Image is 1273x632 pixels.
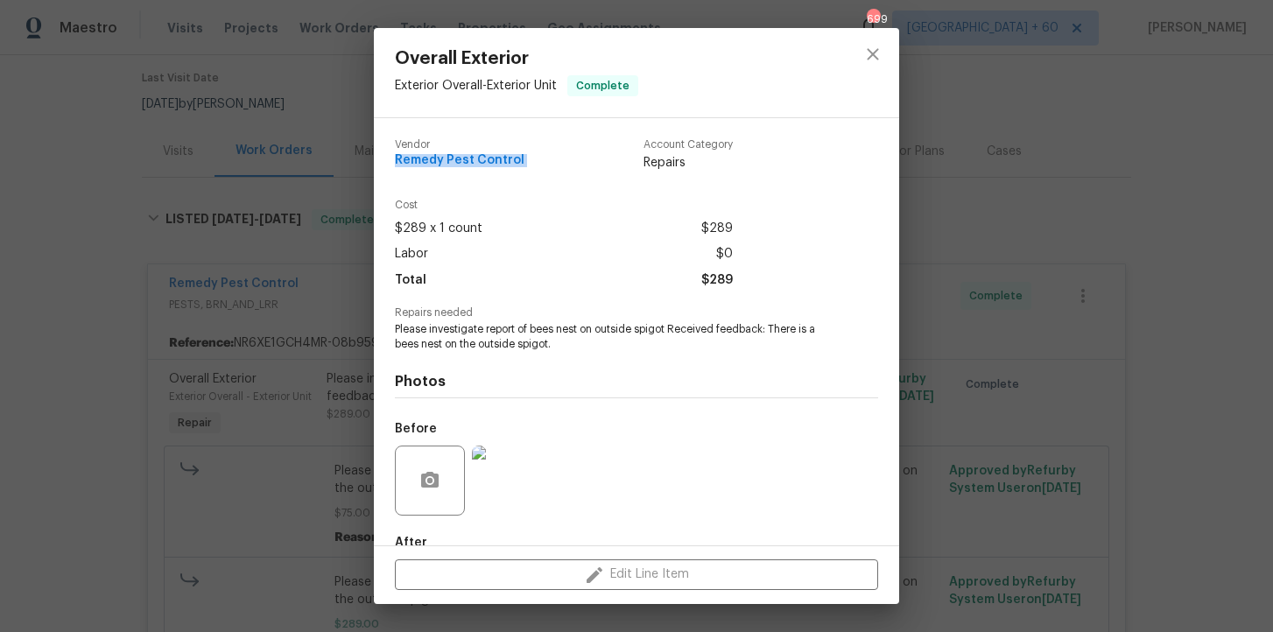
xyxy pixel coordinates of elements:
span: Exterior Overall - Exterior Unit [395,80,557,92]
h4: Photos [395,373,878,390]
span: Vendor [395,139,524,151]
span: Overall Exterior [395,49,638,68]
span: Repairs needed [395,307,878,319]
span: Labor [395,242,428,267]
span: Repairs [644,154,733,172]
span: Complete [569,77,636,95]
span: $289 [701,216,733,242]
span: Please investigate report of bees nest on outside spigot Received feedback: There is a bees nest ... [395,322,830,352]
span: Remedy Pest Control [395,154,524,167]
span: Account Category [644,139,733,151]
button: close [852,33,894,75]
h5: Before [395,423,437,435]
span: $289 x 1 count [395,216,482,242]
span: $0 [716,242,733,267]
span: Cost [395,200,733,211]
div: 699 [867,11,879,28]
h5: After [395,537,427,549]
span: $289 [701,268,733,293]
span: Total [395,268,426,293]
